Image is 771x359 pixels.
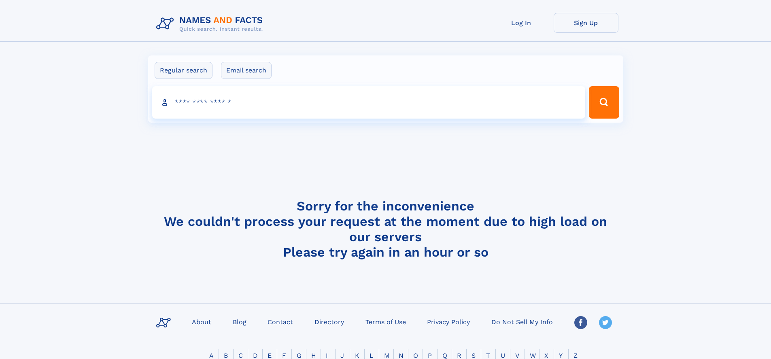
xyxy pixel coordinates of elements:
img: Twitter [599,316,612,329]
a: Terms of Use [362,316,409,327]
button: Search Button [589,86,619,119]
a: Blog [229,316,250,327]
a: Log In [489,13,554,33]
img: Logo Names and Facts [153,13,270,35]
label: Regular search [155,62,212,79]
input: search input [152,86,586,119]
label: Email search [221,62,272,79]
a: Do Not Sell My Info [488,316,556,327]
h4: Sorry for the inconvenience We couldn't process your request at the moment due to high load on ou... [153,198,618,260]
a: Directory [311,316,347,327]
a: About [189,316,215,327]
a: Privacy Policy [424,316,473,327]
a: Contact [264,316,296,327]
a: Sign Up [554,13,618,33]
img: Facebook [574,316,587,329]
